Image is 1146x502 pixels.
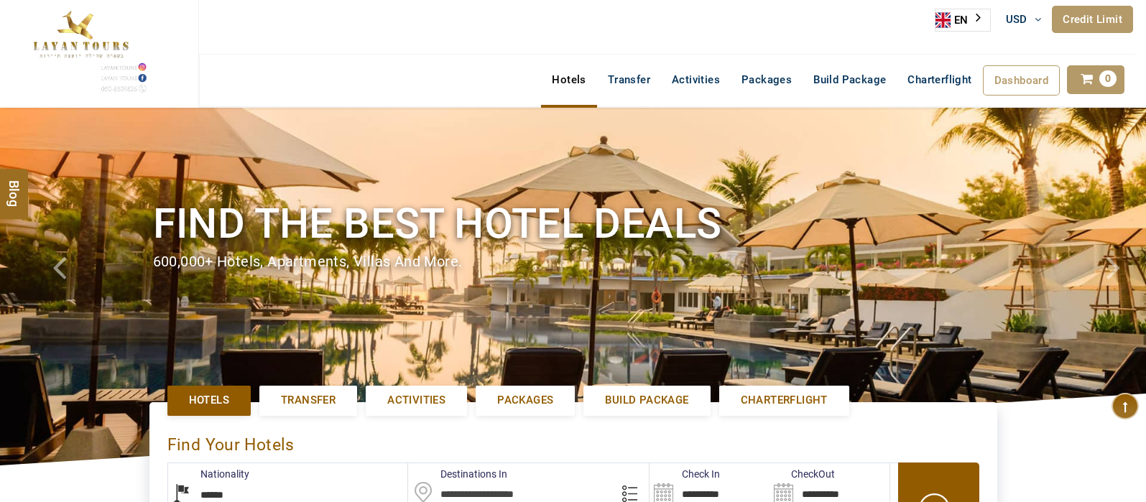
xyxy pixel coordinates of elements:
[770,467,835,481] label: CheckOut
[387,393,445,408] span: Activities
[168,467,249,481] label: Nationality
[935,9,990,31] a: EN
[731,65,803,94] a: Packages
[153,251,994,272] div: 600,000+ hotels, apartments, villas and more.
[1067,65,1124,94] a: 0
[935,9,991,32] aside: Language selected: English
[935,9,991,32] div: Language
[366,386,467,415] a: Activities
[189,393,229,408] span: Hotels
[259,386,357,415] a: Transfer
[1006,13,1027,26] span: USD
[167,420,979,463] div: Find Your Hotels
[897,65,982,94] a: Charterflight
[1052,6,1133,33] a: Credit Limit
[605,393,688,408] span: Build Package
[994,74,1049,87] span: Dashboard
[153,197,994,251] h1: Find the best hotel deals
[741,393,828,408] span: Charterflight
[281,393,336,408] span: Transfer
[907,73,971,86] span: Charterflight
[661,65,731,94] a: Activities
[408,467,507,481] label: Destinations In
[1099,70,1117,87] span: 0
[803,65,897,94] a: Build Package
[597,65,661,94] a: Transfer
[5,180,24,192] span: Blog
[476,386,575,415] a: Packages
[650,467,720,481] label: Check In
[719,386,849,415] a: Charterflight
[497,393,553,408] span: Packages
[167,386,251,415] a: Hotels
[583,386,710,415] a: Build Package
[541,65,596,94] a: Hotels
